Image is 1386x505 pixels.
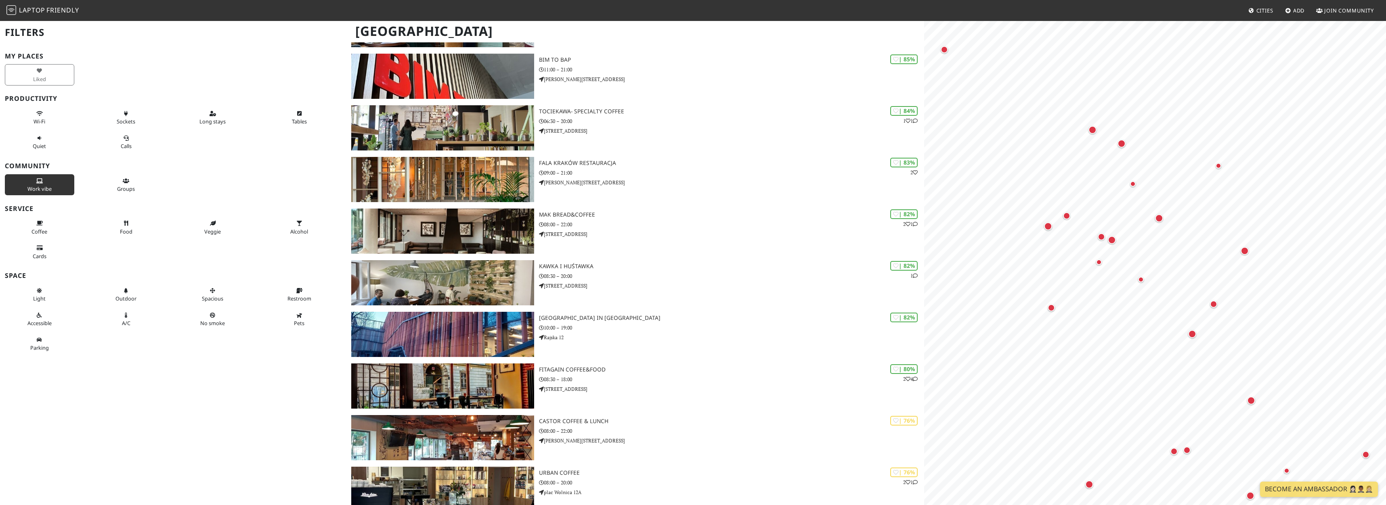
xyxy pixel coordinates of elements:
img: LaptopFriendly [6,5,16,15]
span: Stable Wi-Fi [34,118,45,125]
h3: My Places [5,52,342,60]
button: A/C [92,309,161,330]
p: [PERSON_NAME][STREET_ADDRESS] [539,179,924,186]
div: Map marker [1116,138,1127,149]
p: [STREET_ADDRESS] [539,282,924,290]
h1: [GEOGRAPHIC_DATA] [349,20,922,42]
p: [STREET_ADDRESS] [539,385,924,393]
span: Power sockets [117,118,135,125]
div: Map marker [1214,161,1223,171]
img: MAK Bread&Coffee [351,209,534,254]
div: | 85% [890,54,918,64]
p: 2 1 [903,478,918,486]
span: Parking [30,344,49,351]
button: Calls [92,131,161,153]
p: 08:00 – 20:00 [539,479,924,486]
p: [STREET_ADDRESS] [539,230,924,238]
span: Outdoor area [115,295,136,302]
button: Restroom [265,284,334,305]
button: Spacious [178,284,247,305]
p: 1 1 [903,117,918,125]
h3: Kawka i huśtawka [539,263,924,270]
p: plac Wolnica 12A [539,488,924,496]
p: 10:00 – 19:00 [539,324,924,332]
span: Quiet [33,142,46,150]
div: Map marker [1245,490,1256,501]
button: Wi-Fi [5,107,74,128]
img: BIM TO BAP [351,54,534,99]
span: Credit cards [33,252,46,260]
span: Pet friendly [294,319,304,327]
h3: Tociekawa- Specialty Coffee [539,108,924,115]
span: Natural light [33,295,46,302]
div: Map marker [1136,275,1146,284]
span: Group tables [117,185,135,192]
div: | 80% [890,364,918,374]
a: BIM TO BAP | 85% BIM TO BAP 11:00 – 21:00 [PERSON_NAME][STREET_ADDRESS] [346,54,924,99]
button: Outdoor [92,284,161,305]
img: Fitagain Coffee&Food [351,363,534,409]
p: [PERSON_NAME][STREET_ADDRESS] [539,75,924,83]
button: Tables [265,107,334,128]
img: Arteteka Regional Public Library in Krakow [351,312,534,357]
span: Accessible [27,319,52,327]
button: Cards [5,241,74,263]
button: Accessible [5,309,74,330]
span: Air conditioned [122,319,130,327]
button: Parking [5,333,74,355]
a: Arteteka Regional Public Library in Krakow | 82% [GEOGRAPHIC_DATA] in [GEOGRAPHIC_DATA] 10:00 – 1... [346,312,924,357]
h3: MAK Bread&Coffee [539,211,924,218]
button: Long stays [178,107,247,128]
p: 2 1 [903,220,918,228]
button: Sockets [92,107,161,128]
img: Tociekawa- Specialty Coffee [351,105,534,150]
div: | 76% [890,467,918,477]
button: No smoke [178,309,247,330]
span: Spacious [202,295,223,302]
a: Join Community [1313,3,1377,18]
div: Map marker [1061,211,1072,221]
span: Cities [1256,7,1273,14]
div: Map marker [939,44,950,55]
h3: Service [5,205,342,213]
span: Laptop [19,6,45,15]
div: | 82% [890,313,918,322]
button: Groups [92,174,161,196]
button: Alcohol [265,217,334,238]
p: 2 [910,169,918,176]
p: 2 4 [903,375,918,383]
span: Alcohol [290,228,308,235]
a: Fitagain Coffee&Food | 80% 24 Fitagain Coffee&Food 08:30 – 18:00 [STREET_ADDRESS] [346,363,924,409]
div: | 82% [890,209,918,219]
p: Rajska 12 [539,334,924,341]
span: Restroom [287,295,311,302]
h3: Community [5,162,342,170]
div: Map marker [1246,395,1257,406]
img: Castor Coffee & Lunch [351,415,534,460]
div: | 76% [890,416,918,425]
p: 08:30 – 20:00 [539,272,924,280]
p: 08:30 – 18:00 [539,376,924,383]
h3: Fala Kraków Restauracja [539,160,924,167]
h3: Space [5,272,342,280]
button: Light [5,284,74,305]
span: Coffee [31,228,47,235]
a: Tociekawa- Specialty Coffee | 84% 11 Tociekawa- Specialty Coffee 06:30 – 20:00 [STREET_ADDRESS] [346,105,924,150]
p: 11:00 – 21:00 [539,66,924,73]
h3: Castor Coffee & Lunch [539,418,924,425]
span: Veggie [204,228,221,235]
a: Kawka i huśtawka | 82% 1 Kawka i huśtawka 08:30 – 20:00 [STREET_ADDRESS] [346,260,924,305]
div: Map marker [1096,232,1107,242]
div: Map marker [1128,179,1138,189]
div: Map marker [1087,124,1098,136]
a: Add [1282,3,1308,18]
div: Map marker [1169,446,1179,457]
span: Friendly [46,6,79,15]
div: | 84% [890,106,918,115]
span: Smoke free [200,319,225,327]
button: Veggie [178,217,247,238]
div: Map marker [1084,479,1095,490]
a: Castor Coffee & Lunch | 76% Castor Coffee & Lunch 08:00 – 22:00 [PERSON_NAME][STREET_ADDRESS] [346,415,924,460]
span: Food [120,228,132,235]
a: MAK Bread&Coffee | 82% 21 MAK Bread&Coffee 08:00 – 22:00 [STREET_ADDRESS] [346,209,924,254]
